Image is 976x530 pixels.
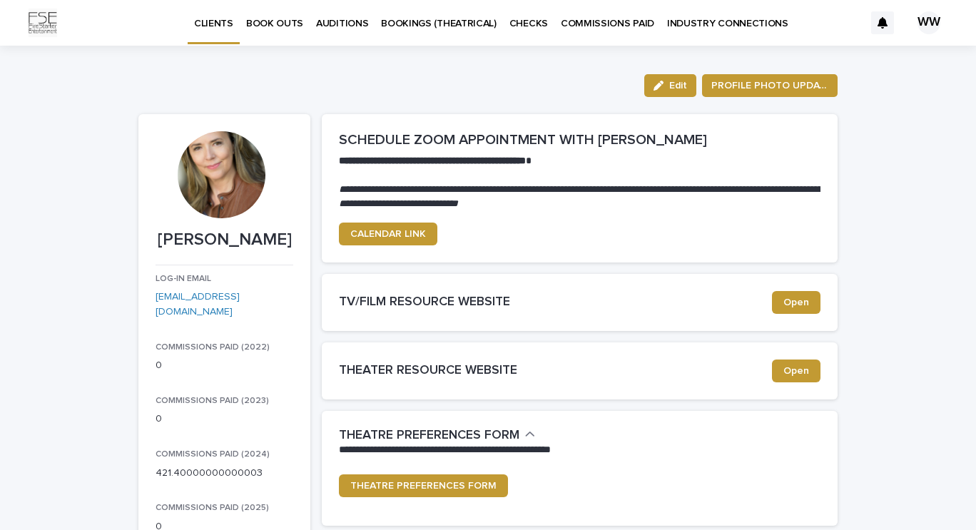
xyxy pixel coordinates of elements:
[783,366,809,376] span: Open
[917,11,940,34] div: WW
[339,428,519,444] h2: THEATRE PREFERENCES FORM
[156,450,270,459] span: COMMISSIONS PAID (2024)
[339,363,772,379] h2: THEATER RESOURCE WEBSITE
[156,466,293,481] p: 421.40000000000003
[339,131,820,148] h2: SCHEDULE ZOOM APPOINTMENT WITH [PERSON_NAME]
[156,343,270,352] span: COMMISSIONS PAID (2022)
[156,397,269,405] span: COMMISSIONS PAID (2023)
[339,428,535,444] button: THEATRE PREFERENCES FORM
[156,504,269,512] span: COMMISSIONS PAID (2025)
[156,292,240,317] a: [EMAIL_ADDRESS][DOMAIN_NAME]
[783,297,809,307] span: Open
[702,74,838,97] button: PROFILE PHOTO UPDATE
[156,230,293,250] p: [PERSON_NAME]
[669,81,687,91] span: Edit
[772,291,820,314] a: Open
[644,74,696,97] button: Edit
[772,360,820,382] a: Open
[156,275,211,283] span: LOG-IN EMAIL
[29,9,57,37] img: Km9EesSdRbS9ajqhBzyo
[711,78,828,93] span: PROFILE PHOTO UPDATE
[156,412,293,427] p: 0
[339,295,772,310] h2: TV/FILM RESOURCE WEBSITE
[339,474,508,497] a: THEATRE PREFERENCES FORM
[339,223,437,245] a: CALENDAR LINK
[156,358,293,373] p: 0
[350,229,426,239] span: CALENDAR LINK
[350,481,497,491] span: THEATRE PREFERENCES FORM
